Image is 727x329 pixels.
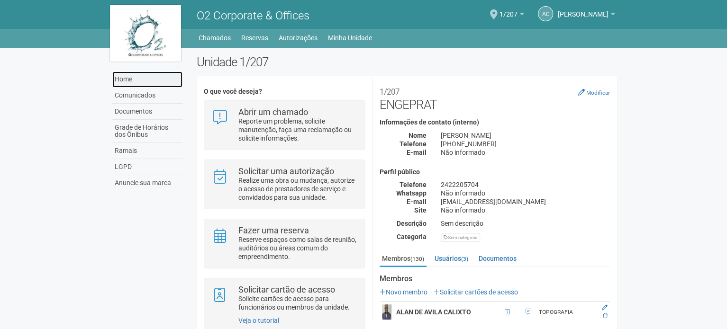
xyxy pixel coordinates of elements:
a: Veja o tutorial [238,317,279,324]
p: Reporte um problema, solicite manutenção, faça uma reclamação ou solicite informações. [238,117,357,142]
strong: Telefone [400,181,427,188]
a: Ramais [112,143,182,159]
div: 2422205704 [434,180,617,189]
a: Minha Unidade [328,31,372,44]
a: 1/207 [500,12,524,19]
a: Comunicados [112,88,182,104]
div: TOPOGRAFIA [539,308,597,316]
div: [PHONE_NUMBER] [434,140,617,148]
div: [EMAIL_ADDRESS][DOMAIN_NAME] [434,197,617,206]
h4: O que você deseja? [204,88,364,95]
a: Usuários(3) [432,251,471,266]
a: Solicitar cartões de acesso [434,288,518,296]
a: Documentos [476,251,519,266]
a: Reservas [241,31,268,44]
a: Autorizações [279,31,318,44]
small: (3) [461,256,468,262]
a: Chamados [199,31,231,44]
strong: Whatsapp [396,189,427,197]
span: 1/207 [500,1,518,18]
span: O2 Corporate & Offices [197,9,309,22]
div: Não informado [434,148,617,157]
a: Abrir um chamado Reporte um problema, solicite manutenção, faça uma reclamação ou solicite inform... [211,108,357,142]
strong: Membros [380,275,610,283]
a: Novo membro [380,288,427,296]
h2: ENGEPRAT [380,83,610,112]
strong: Solicitar uma autorização [238,166,334,176]
a: Excluir membro [603,312,608,319]
p: Reserve espaços como salas de reunião, auditórios ou áreas comum do empreendimento. [238,235,357,261]
a: Documentos [112,104,182,120]
p: Realize uma obra ou mudança, autorize o acesso de prestadores de serviço e convidados para sua un... [238,176,357,202]
a: Membros(130) [380,251,427,267]
strong: ALAN DE AVILA CALIXTO [396,308,471,316]
strong: Descrição [397,220,427,227]
div: Não informado [434,189,617,197]
small: Modificar [586,89,610,96]
a: Solicitar cartão de acesso Solicite cartões de acesso para funcionários ou membros da unidade. [211,285,357,311]
div: Não informado [434,206,617,214]
a: Modificar [578,89,610,96]
strong: Fazer uma reserva [238,225,309,235]
a: [PERSON_NAME] [558,12,615,19]
strong: E-mail [407,149,427,156]
strong: Solicitar cartão de acesso [238,285,335,294]
a: AC [538,6,553,21]
p: Solicite cartões de acesso para funcionários ou membros da unidade. [238,294,357,311]
small: (130) [410,256,424,262]
a: Anuncie sua marca [112,175,182,191]
h2: Unidade 1/207 [197,55,617,69]
span: Andréa Cunha [558,1,609,18]
div: Sem descrição [434,219,617,228]
a: LGPD [112,159,182,175]
div: [PERSON_NAME] [434,131,617,140]
strong: Categoria [397,233,427,240]
strong: Telefone [400,140,427,148]
img: logo.jpg [110,5,181,62]
a: Grade de Horários dos Ônibus [112,120,182,143]
div: Sem categoria [441,233,480,242]
small: 1/207 [380,87,400,97]
strong: Abrir um chamado [238,107,308,117]
strong: Nome [409,132,427,139]
a: Solicitar uma autorização Realize uma obra ou mudança, autorize o acesso de prestadores de serviç... [211,167,357,202]
img: user.png [382,304,391,320]
a: Editar membro [602,304,608,311]
h4: Perfil público [380,169,610,176]
a: Fazer uma reserva Reserve espaços como salas de reunião, auditórios ou áreas comum do empreendime... [211,226,357,261]
h4: Informações de contato (interno) [380,119,610,126]
a: Home [112,71,182,88]
strong: E-mail [407,198,427,205]
strong: Site [414,206,427,214]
